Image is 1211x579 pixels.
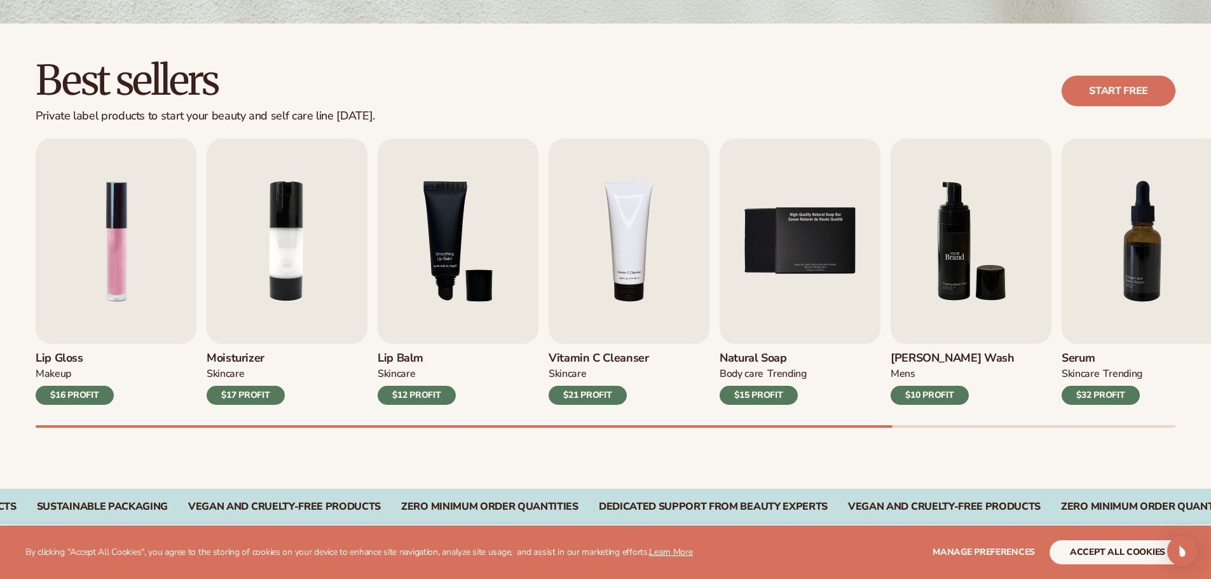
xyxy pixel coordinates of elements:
[207,139,367,405] a: 2 / 9
[891,386,969,405] div: $10 PROFIT
[1062,367,1099,381] div: SKINCARE
[649,546,692,558] a: Learn More
[933,546,1035,558] span: Manage preferences
[891,367,915,381] div: mens
[188,501,381,513] div: VEGAN AND CRUELTY-FREE PRODUCTS
[207,351,285,365] h3: Moisturizer
[1103,367,1142,381] div: TRENDING
[378,351,456,365] h3: Lip Balm
[549,386,627,405] div: $21 PROFIT
[891,139,1051,405] a: 6 / 9
[36,59,375,102] h2: Best sellers
[36,139,196,405] a: 1 / 9
[767,367,806,381] div: TRENDING
[25,547,693,558] p: By clicking "Accept All Cookies", you agree to the storing of cookies on your device to enhance s...
[549,139,709,405] a: 4 / 9
[1062,351,1142,365] h3: Serum
[1062,386,1140,405] div: $32 PROFIT
[378,386,456,405] div: $12 PROFIT
[549,367,586,381] div: Skincare
[36,351,114,365] h3: Lip Gloss
[378,367,415,381] div: SKINCARE
[549,351,649,365] h3: Vitamin C Cleanser
[36,367,71,381] div: MAKEUP
[891,139,1051,344] img: Shopify Image 10
[720,367,763,381] div: BODY Care
[1050,540,1186,564] button: accept all cookies
[36,109,375,123] div: Private label products to start your beauty and self care line [DATE].
[933,540,1035,564] button: Manage preferences
[848,501,1041,513] div: Vegan and Cruelty-Free Products
[1167,536,1198,566] div: Open Intercom Messenger
[401,501,578,513] div: ZERO MINIMUM ORDER QUANTITIES
[207,367,244,381] div: SKINCARE
[37,501,168,513] div: SUSTAINABLE PACKAGING
[378,139,538,405] a: 3 / 9
[720,139,880,405] a: 5 / 9
[207,386,285,405] div: $17 PROFIT
[720,351,807,365] h3: Natural Soap
[720,386,798,405] div: $15 PROFIT
[891,351,1015,365] h3: [PERSON_NAME] Wash
[36,386,114,405] div: $16 PROFIT
[1062,76,1175,106] a: Start free
[599,501,828,513] div: DEDICATED SUPPORT FROM BEAUTY EXPERTS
